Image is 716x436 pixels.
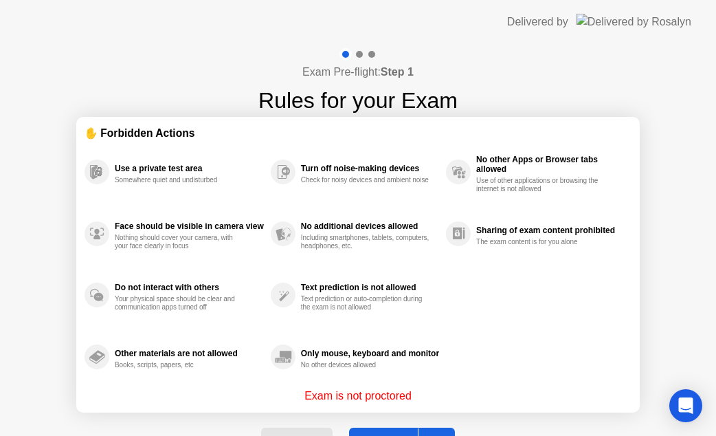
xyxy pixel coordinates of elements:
[258,84,458,117] h1: Rules for your Exam
[115,295,245,312] div: Your physical space should be clear and communication apps turned off
[115,164,264,173] div: Use a private test area
[85,125,631,141] div: ✋ Forbidden Actions
[301,361,431,369] div: No other devices allowed
[507,14,568,30] div: Delivered by
[115,234,245,250] div: Nothing should cover your camera, with your face clearly in focus
[301,283,439,292] div: Text prediction is not allowed
[304,388,412,404] p: Exam is not proctored
[115,349,264,358] div: Other materials are not allowed
[301,176,431,184] div: Check for noisy devices and ambient noise
[115,176,245,184] div: Somewhere quiet and undisturbed
[577,14,691,30] img: Delivered by Rosalyn
[115,221,264,231] div: Face should be visible in camera view
[476,177,606,193] div: Use of other applications or browsing the internet is not allowed
[301,295,431,312] div: Text prediction or auto-completion during the exam is not allowed
[301,221,439,231] div: No additional devices allowed
[381,66,414,78] b: Step 1
[669,389,702,422] div: Open Intercom Messenger
[115,283,264,292] div: Do not interact with others
[301,164,439,173] div: Turn off noise-making devices
[476,226,625,235] div: Sharing of exam content prohibited
[476,155,625,174] div: No other Apps or Browser tabs allowed
[301,349,439,358] div: Only mouse, keyboard and monitor
[301,234,431,250] div: Including smartphones, tablets, computers, headphones, etc.
[302,64,414,80] h4: Exam Pre-flight:
[476,238,606,246] div: The exam content is for you alone
[115,361,245,369] div: Books, scripts, papers, etc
